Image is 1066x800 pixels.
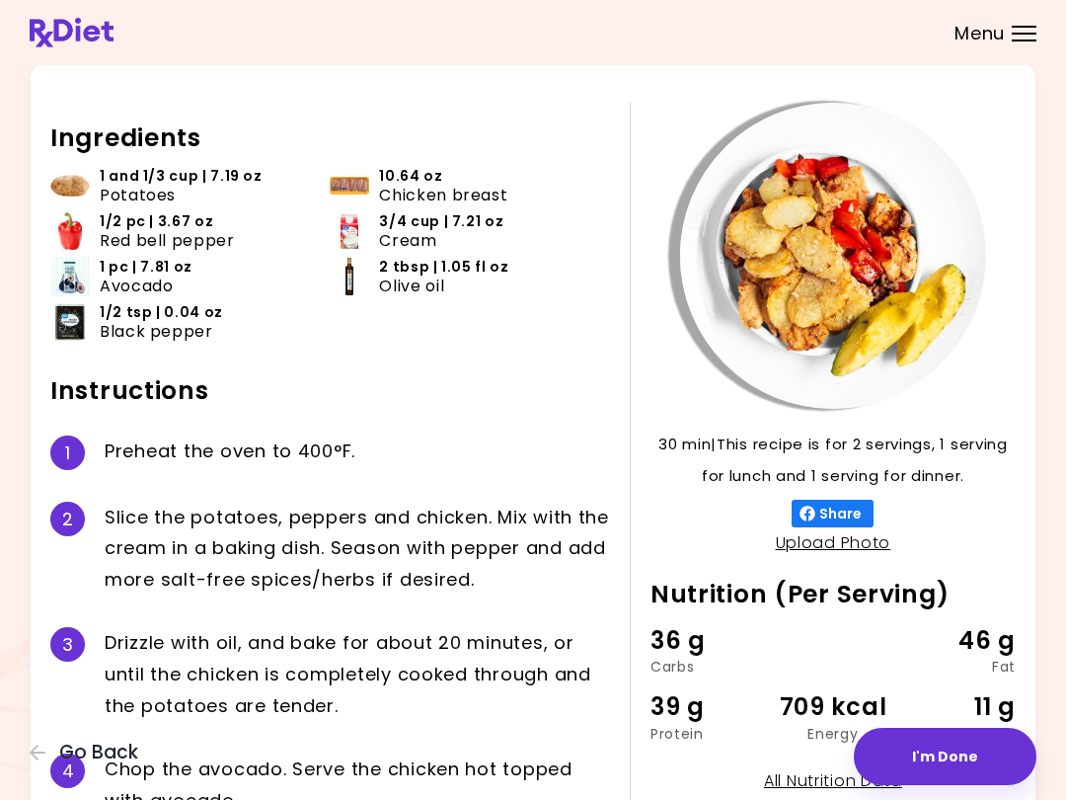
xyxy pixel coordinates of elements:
[379,258,508,277] span: 2 tbsp | 1.05 fl oz
[894,727,1016,741] div: Fiber
[50,375,610,407] h2: Instructions
[650,688,772,726] div: 39 g
[50,436,85,470] div: 1
[50,122,610,154] h2: Ingredients
[379,231,436,250] span: Cream
[379,277,444,295] span: Olive oil
[100,231,235,250] span: Red bell pepper
[650,579,1016,610] h2: Nutrition (Per Serving)
[100,167,263,186] span: 1 and 1/3 cup | 7.19 oz
[379,167,442,186] span: 10.64 oz
[100,186,176,204] span: Potatoes
[650,727,772,741] div: Protein
[894,688,1016,726] div: 11 g
[100,258,192,277] span: 1 pc | 7.81 oz
[792,500,874,527] button: Share
[100,303,223,322] span: 1/2 tsp | 0.04 oz
[954,25,1005,42] span: Menu
[105,627,610,722] div: D r i z z l e w i t h o i l , a n d b a k e f o r a b o u t 2 0 m i n u t e s , o r u n t i l t h...
[379,212,503,231] span: 3/4 cup | 7.21 oz
[100,322,213,341] span: Black pepper
[764,769,902,792] a: All Nutrition Data
[379,186,507,204] span: Chicken breast
[650,429,1016,492] p: 30 min | This recipe is for 2 servings, 1 serving for lunch and 1 serving for dinner.
[50,627,85,662] div: 3
[854,728,1036,785] button: I'm Done
[894,660,1016,674] div: Fat
[650,660,772,674] div: Carbs
[650,622,772,660] div: 36 g
[100,277,173,295] span: Avocado
[776,531,891,554] a: Upload Photo
[105,502,610,597] div: S l i c e t h e p o t a t o e s , p e p p e r s a n d c h i c k e n . M i x w i t h t h e c r e a...
[50,754,85,788] div: 4
[30,742,148,763] button: Go Back
[50,502,85,536] div: 2
[894,622,1016,660] div: 46 g
[100,212,213,231] span: 1/2 pc | 3.67 oz
[59,742,138,763] span: Go Back
[772,688,893,726] div: 709 kcal
[30,18,114,47] img: RxDiet
[815,506,866,521] span: Share
[105,436,610,470] div: P r e h e a t t h e o v e n t o 4 0 0 ° F .
[772,727,893,741] div: Energy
